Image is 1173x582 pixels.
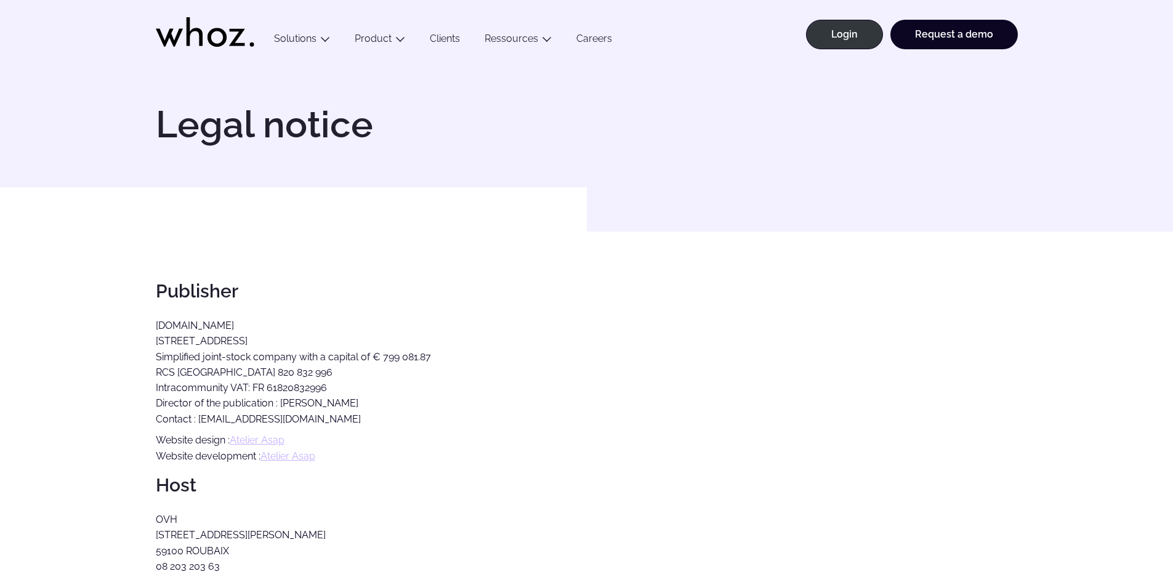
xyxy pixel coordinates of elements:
p: OVH [STREET_ADDRESS][PERSON_NAME] 59100 ROUBAIX 08 203 203 63 [156,512,786,574]
h1: Legal notice [156,106,581,143]
button: Ressources [472,33,564,49]
a: Clients [417,33,472,49]
a: Product [355,33,392,44]
a: Request a demo [890,20,1018,49]
p: Website design : Website development : [156,432,786,464]
button: Product [342,33,417,49]
p: [DOMAIN_NAME] [STREET_ADDRESS] Simplified joint-stock company with a capital of € 799 081.87 RCS ... [156,318,786,427]
a: Atelier Asap [260,450,315,462]
a: Atelier Asap [230,434,284,446]
a: Ressources [485,33,538,44]
a: Login [806,20,883,49]
strong: Host [156,474,196,496]
strong: Publisher [156,280,238,302]
button: Solutions [262,33,342,49]
a: Careers [564,33,624,49]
